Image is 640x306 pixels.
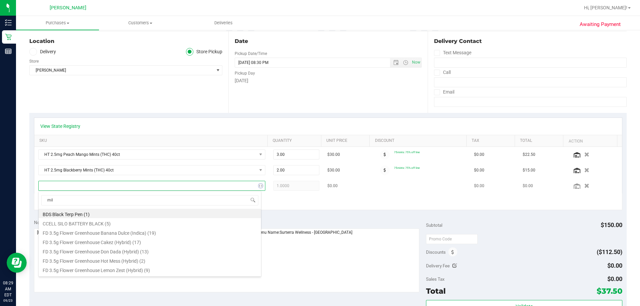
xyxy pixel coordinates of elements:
span: Customers [99,20,182,26]
span: $0.00 [474,183,484,189]
inline-svg: Reports [5,48,12,55]
span: $0.00 [474,152,484,158]
i: Edit Delivery Fee [452,263,457,268]
a: Discount [375,138,464,144]
span: Open the time view [400,60,411,65]
div: [DATE] [235,77,421,84]
span: HT 2.5mg Peach Mango Mints (THC) 40ct [39,150,257,159]
span: Sales Tax [426,276,445,282]
span: Hi, [PERSON_NAME]! [584,5,627,10]
label: Email [434,87,454,97]
input: Promo Code [426,234,478,244]
span: NO DATA FOUND [38,165,265,175]
span: Subtotal [426,222,442,228]
th: Action [563,135,617,147]
inline-svg: Retail [5,34,12,40]
a: Total [520,138,561,144]
span: $0.00 [474,167,484,173]
span: Delivery Fee [426,263,450,268]
span: Set Current date [410,58,422,67]
input: 2.00 [274,165,319,175]
label: Delivery [29,48,56,56]
span: $0.00 [607,275,622,282]
a: Deliveries [182,16,265,30]
p: 09/23 [3,298,13,303]
label: Call [434,68,451,77]
span: [PERSON_NAME] [50,5,86,11]
a: Quantity [273,138,319,144]
span: select [214,66,222,75]
a: Purchases [16,16,99,30]
span: $22.50 [523,152,535,158]
a: Tax [472,138,512,144]
inline-svg: Inventory [5,19,12,26]
span: $0.00 [327,183,338,189]
label: Text Message [434,48,471,58]
span: $150.00 [601,221,622,228]
span: Purchases [16,20,99,26]
input: Format: (999) 999-9999 [434,58,627,68]
span: [PERSON_NAME] [30,66,214,75]
div: Date [235,37,421,45]
span: Notes (optional) [34,220,66,225]
a: Unit Price [326,138,367,144]
span: 75mints: 75% off line [394,166,420,169]
iframe: Resource center [7,253,27,273]
span: ($112.50) [597,248,622,255]
label: Store Pickup [186,48,223,56]
span: $30.00 [327,167,340,173]
span: Awaiting Payment [580,21,621,28]
p: 08:29 AM EDT [3,280,13,298]
a: SKU [39,138,265,144]
span: Open the date view [390,60,401,65]
input: 3.00 [274,150,319,159]
span: Deliveries [205,20,242,26]
label: Pickup Date/Time [235,51,267,57]
span: $30.00 [327,152,340,158]
span: Total [426,286,446,296]
span: $0.00 [523,183,533,189]
span: $37.50 [597,286,622,296]
label: Pickup Day [235,70,255,76]
a: Customers [99,16,182,30]
div: Location [29,37,222,45]
span: NO DATA FOUND [38,150,265,159]
a: View State Registry [40,123,80,130]
input: Format: (999) 999-9999 [434,77,627,87]
span: 75mints: 75% off line [394,151,420,154]
span: Discounts [426,246,446,258]
label: Store [29,58,39,64]
div: Delivery Contact [434,37,627,45]
span: HT 2.5mg Blackberry Mints (THC) 40ct [39,165,257,175]
span: $0.00 [607,262,622,269]
span: $15.00 [523,167,535,173]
